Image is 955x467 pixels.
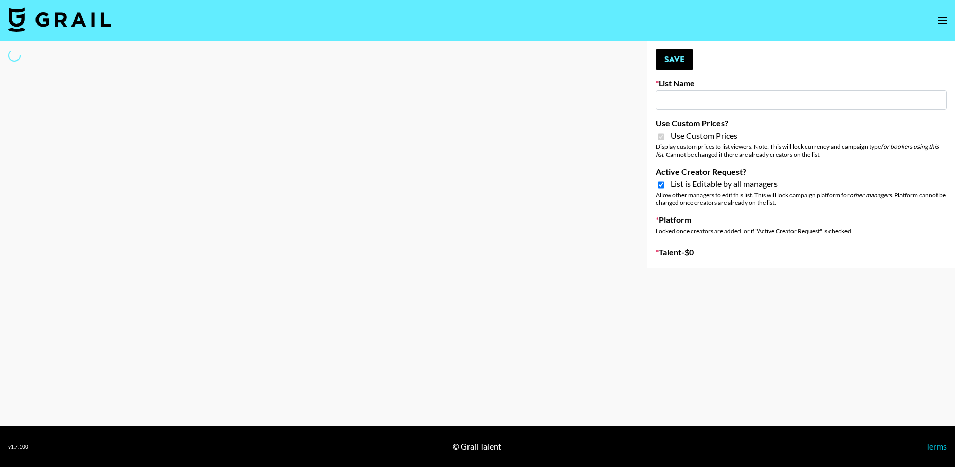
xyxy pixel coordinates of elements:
[656,247,947,257] label: Talent - $ 0
[656,143,947,158] div: Display custom prices to list viewers. Note: This will lock currency and campaign type . Cannot b...
[656,166,947,177] label: Active Creator Request?
[656,215,947,225] label: Platform
[656,78,947,88] label: List Name
[656,49,693,70] button: Save
[656,227,947,235] div: Locked once creators are added, or if "Active Creator Request" is checked.
[656,191,947,207] div: Allow other managers to edit this list. This will lock campaign platform for . Platform cannot be...
[932,10,953,31] button: open drawer
[926,441,947,451] a: Terms
[671,130,737,141] span: Use Custom Prices
[8,443,28,450] div: v 1.7.100
[671,179,778,189] span: List is Editable by all managers
[850,191,892,199] em: other managers
[656,143,939,158] em: for bookers using this list
[453,441,501,452] div: © Grail Talent
[656,118,947,128] label: Use Custom Prices?
[8,7,111,32] img: Grail Talent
